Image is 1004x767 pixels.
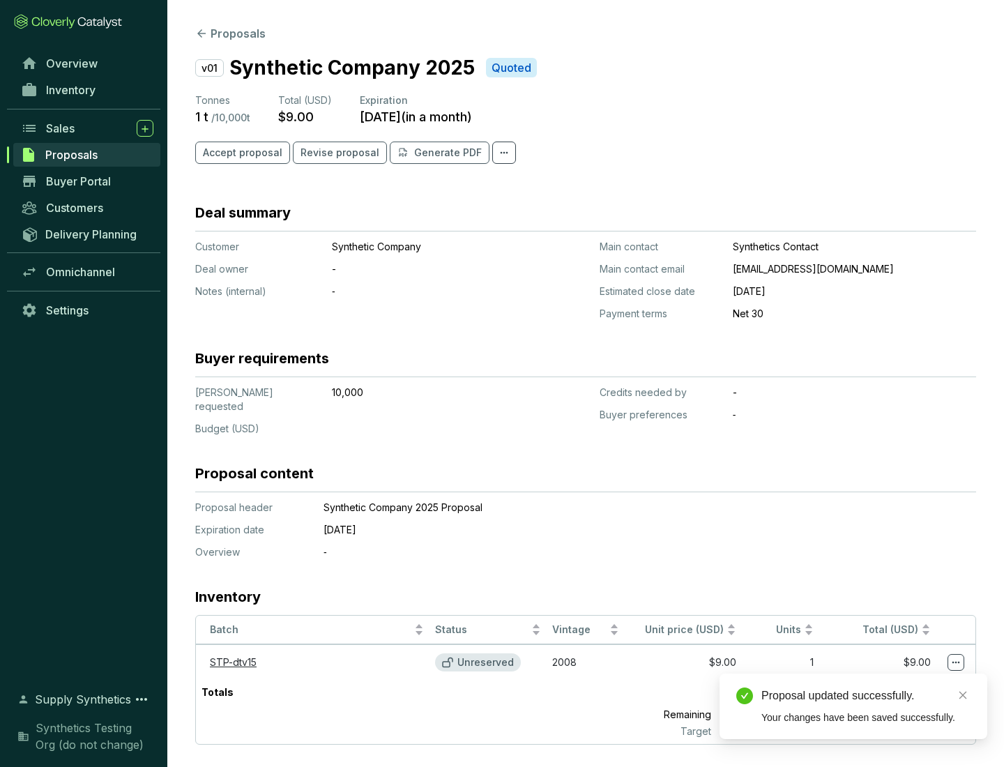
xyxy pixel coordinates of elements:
[547,644,625,680] td: 2008
[195,523,307,537] p: Expiration date
[742,616,820,644] th: Units
[195,587,261,607] h3: Inventory
[736,688,753,704] span: check-circle
[14,52,160,75] a: Overview
[195,93,250,107] p: Tonnes
[492,61,531,75] p: Quoted
[195,142,290,164] button: Accept proposal
[46,83,96,97] span: Inventory
[46,303,89,317] span: Settings
[324,523,909,537] p: [DATE]
[717,724,819,738] p: 10,000 t
[195,25,266,42] button: Proposals
[429,616,547,644] th: Status
[600,284,722,298] p: Estimated close date
[195,386,321,413] p: [PERSON_NAME] requested
[210,623,411,637] span: Batch
[600,240,722,254] p: Main contact
[332,386,520,400] p: 10,000
[46,174,111,188] span: Buyer Portal
[45,227,137,241] span: Delivery Planning
[716,680,819,705] p: 1 t
[195,501,307,515] p: Proposal header
[955,688,971,703] a: Close
[324,501,909,515] p: Synthetic Company 2025 Proposal
[332,284,520,298] p: ‐
[435,623,528,637] span: Status
[414,146,482,160] p: Generate PDF
[733,240,976,254] p: Synthetics Contact
[742,644,820,680] td: 1
[733,262,976,276] p: [EMAIL_ADDRESS][DOMAIN_NAME]
[14,78,160,102] a: Inventory
[958,690,968,700] span: close
[195,545,307,559] p: Overview
[733,284,976,298] p: [DATE]
[602,724,717,738] p: Target
[733,408,976,422] p: ‐
[717,705,819,724] p: 9,999 t
[747,623,802,637] span: Units
[14,116,160,140] a: Sales
[360,109,472,125] p: [DATE] ( in a month )
[625,644,742,680] td: $9.00
[293,142,387,164] button: Revise proposal
[278,109,314,125] p: $9.00
[733,386,976,400] p: -
[195,262,321,276] p: Deal owner
[862,623,918,635] span: Total (USD)
[819,644,936,680] td: $9.00
[278,94,332,106] span: Total (USD)
[203,146,282,160] span: Accept proposal
[45,148,98,162] span: Proposals
[13,143,160,167] a: Proposals
[195,423,259,434] span: Budget (USD)
[602,705,717,724] p: Remaining
[457,656,514,669] p: Unreserved
[301,146,379,160] span: Revise proposal
[14,196,160,220] a: Customers
[195,284,321,298] p: Notes (internal)
[733,307,976,321] p: Net 30
[196,680,239,705] p: Totals
[210,656,257,668] a: STP-dtv15
[332,240,520,254] p: Synthetic Company
[332,262,520,276] p: -
[195,349,329,368] h3: Buyer requirements
[46,56,98,70] span: Overview
[600,408,722,422] p: Buyer preferences
[360,93,472,107] p: Expiration
[600,307,722,321] p: Payment terms
[14,222,160,245] a: Delivery Planning
[46,201,103,215] span: Customers
[195,240,321,254] p: Customer
[547,616,625,644] th: Vintage
[645,623,724,635] span: Unit price (USD)
[390,142,489,164] button: Generate PDF
[324,545,909,559] p: ‐
[196,616,429,644] th: Batch
[229,53,475,82] p: Synthetic Company 2025
[14,169,160,193] a: Buyer Portal
[195,109,208,125] p: 1 t
[195,203,291,222] h3: Deal summary
[600,386,722,400] p: Credits needed by
[35,691,131,708] span: Supply Synthetics
[195,59,224,77] p: v01
[195,464,314,483] h3: Proposal content
[14,298,160,322] a: Settings
[36,720,153,753] span: Synthetics Testing Org (do not change)
[46,265,115,279] span: Omnichannel
[211,112,250,124] p: / 10,000 t
[761,688,971,704] div: Proposal updated successfully.
[14,260,160,284] a: Omnichannel
[761,710,971,725] div: Your changes have been saved successfully.
[46,121,75,135] span: Sales
[600,262,722,276] p: Main contact email
[552,623,607,637] span: Vintage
